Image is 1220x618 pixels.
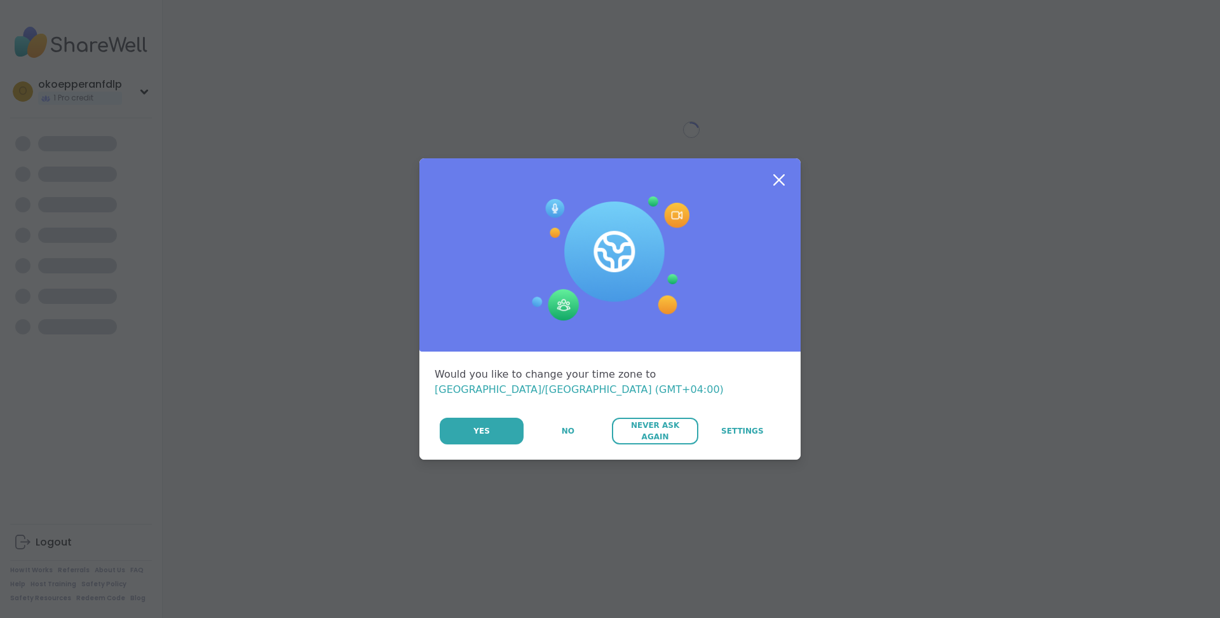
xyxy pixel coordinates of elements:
[562,425,574,437] span: No
[440,418,524,444] button: Yes
[618,420,691,443] span: Never Ask Again
[435,367,785,397] div: Would you like to change your time zone to
[721,425,764,437] span: Settings
[525,418,611,444] button: No
[612,418,698,444] button: Never Ask Again
[473,425,490,437] span: Yes
[531,196,689,321] img: Session Experience
[435,383,724,395] span: [GEOGRAPHIC_DATA]/[GEOGRAPHIC_DATA] (GMT+04:00)
[700,418,785,444] a: Settings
